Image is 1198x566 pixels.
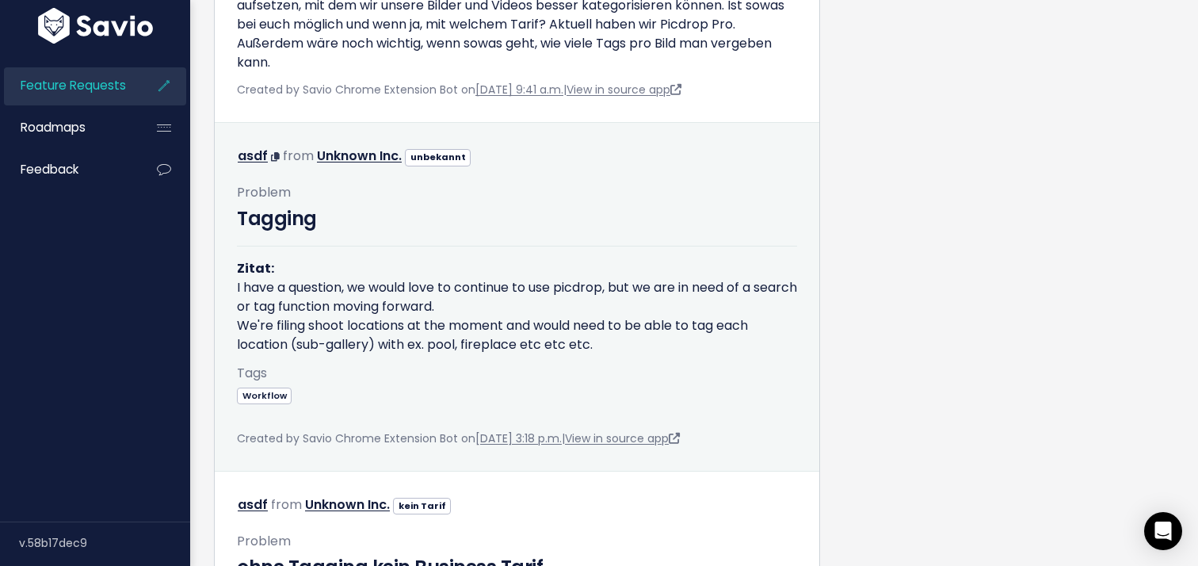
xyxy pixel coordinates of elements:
[21,77,126,94] span: Feature Requests
[34,8,157,44] img: logo-white.9d6f32f41409.svg
[237,387,292,403] a: Workflow
[1144,512,1182,550] div: Open Intercom Messenger
[567,82,681,98] a: View in source app
[565,430,680,446] a: View in source app
[237,388,292,404] span: Workflow
[475,430,562,446] a: [DATE] 3:18 p.m.
[410,151,466,163] strong: unbekannt
[237,82,681,98] span: Created by Savio Chrome Extension Bot on |
[21,119,86,136] span: Roadmaps
[21,161,78,178] span: Feedback
[237,205,797,233] h3: Tagging
[283,147,314,165] span: from
[4,151,132,188] a: Feedback
[237,364,267,382] span: Tags
[237,430,680,446] span: Created by Savio Chrome Extension Bot on |
[238,147,268,165] a: asdf
[4,67,132,104] a: Feature Requests
[237,259,797,354] p: I have a question, we would love to continue to use picdrop, but we are in need of a search or ta...
[271,152,280,162] i: Copy Email to clipboard
[271,495,302,514] span: from
[475,82,563,98] a: [DATE] 9:41 a.m.
[4,109,132,146] a: Roadmaps
[237,183,291,201] span: Problem
[305,495,390,514] a: Unknown Inc.
[237,259,274,277] strong: Zitat:
[19,522,190,564] div: v.58b17dec9
[399,499,446,512] strong: kein Tarif
[237,532,291,550] span: Problem
[317,147,402,165] a: Unknown Inc.
[238,495,268,514] a: asdf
